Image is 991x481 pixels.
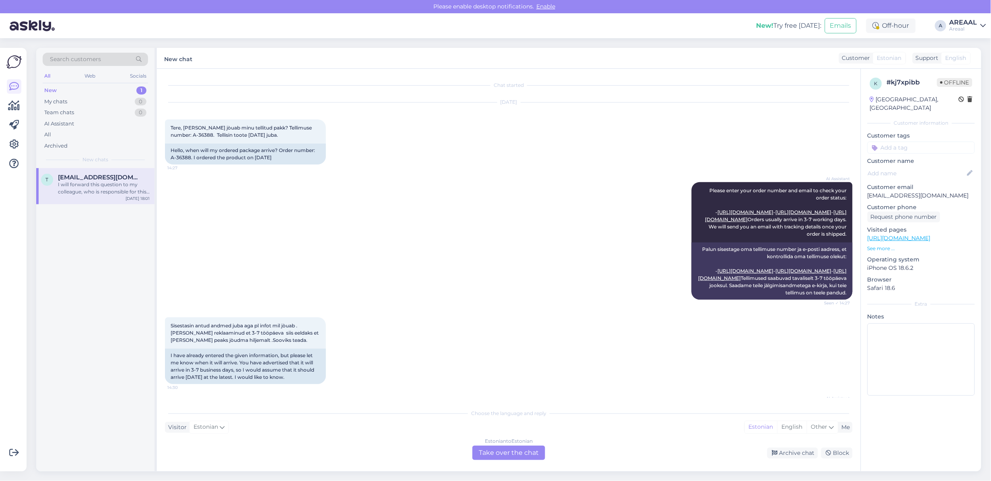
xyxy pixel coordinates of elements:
[745,421,777,433] div: Estonian
[820,176,850,182] span: AI Assistant
[867,226,975,234] p: Visited pages
[167,165,198,171] span: 14:27
[946,54,966,62] span: English
[756,21,822,31] div: Try free [DATE]:
[718,209,774,215] a: [URL][DOMAIN_NAME]
[165,99,853,106] div: [DATE]
[83,71,97,81] div: Web
[58,174,142,181] span: triinuke87@gmail.com
[867,245,975,252] p: See more ...
[874,80,878,86] span: k
[44,120,74,128] div: AI Assistant
[44,86,57,95] div: New
[165,82,853,89] div: Chat started
[6,54,22,70] img: Askly Logo
[776,209,832,215] a: [URL][DOMAIN_NAME]
[867,300,975,308] div: Extra
[167,384,198,391] span: 14:30
[44,142,68,150] div: Archived
[950,26,977,32] div: Areaal
[58,181,150,195] div: I will forward this question to my colleague, who is responsible for this. The reply will be here...
[44,109,74,117] div: Team chats
[164,53,192,64] label: New chat
[867,203,975,212] p: Customer phone
[867,284,975,292] p: Safari 18.6
[692,243,853,300] div: Palun sisestage oma tellimuse number ja e-posti aadress, et kontrollida oma tellimuse olekut: - -...
[867,312,975,321] p: Notes
[937,78,972,87] span: Offline
[165,410,853,417] div: Choose the language and reply
[877,54,902,62] span: Estonian
[821,448,853,458] div: Block
[165,423,187,432] div: Visitor
[867,191,975,200] p: [EMAIL_ADDRESS][DOMAIN_NAME]
[171,125,313,138] span: Tere, [PERSON_NAME] jòuab minu tellitud pakk? Tellimuse number: A-36388. Tellisin toote [DATE] juba.
[135,109,146,117] div: 0
[867,275,975,284] p: Browser
[867,183,975,191] p: Customer email
[867,157,975,165] p: Customer name
[887,78,937,87] div: # kj7xpibb
[44,131,51,139] div: All
[820,395,850,401] span: AI Assistant
[767,448,818,458] div: Archive chat
[534,3,558,10] span: Enable
[867,142,975,154] input: Add a tag
[867,234,931,242] a: [URL][DOMAIN_NAME]
[705,187,848,237] span: Please enter your order number and email to check your order status: - - - Orders usually arrive ...
[128,71,148,81] div: Socials
[165,144,326,164] div: Hello, when will my ordered package arrive? Order number: A-36388. I ordered the product on [DATE]
[839,54,870,62] div: Customer
[485,438,533,445] div: Estonian to Estonian
[756,22,774,29] b: New!
[777,421,807,433] div: English
[867,264,975,272] p: iPhone OS 18.6.2
[867,212,940,222] div: Request phone number
[811,423,828,430] span: Other
[867,119,975,127] div: Customer information
[867,255,975,264] p: Operating system
[866,18,916,33] div: Off-hour
[776,268,832,274] a: [URL][DOMAIN_NAME]
[825,18,857,33] button: Emails
[472,446,545,460] div: Take over the chat
[935,20,946,31] div: A
[870,95,959,112] div: [GEOGRAPHIC_DATA], [GEOGRAPHIC_DATA]
[868,169,966,178] input: Add name
[126,195,150,201] div: [DATE] 18:01
[165,349,326,384] div: I have already entered the given information, but please let me know when it will arrive. You hav...
[913,54,939,62] div: Support
[46,177,49,183] span: t
[82,156,108,163] span: New chats
[950,19,986,32] a: AREAALAreaal
[171,323,320,343] span: Sisestasin antud andmed juba aga pl infot mil jòuab .[PERSON_NAME] reklaaminud et 3-7 tööpáeva si...
[950,19,977,26] div: AREAAL
[820,300,850,306] span: Seen ✓ 14:27
[718,268,774,274] a: [URL][DOMAIN_NAME]
[50,55,101,64] span: Search customers
[44,98,67,106] div: My chats
[43,71,52,81] div: All
[867,132,975,140] p: Customer tags
[839,423,850,432] div: Me
[136,86,146,95] div: 1
[194,423,218,432] span: Estonian
[135,98,146,106] div: 0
